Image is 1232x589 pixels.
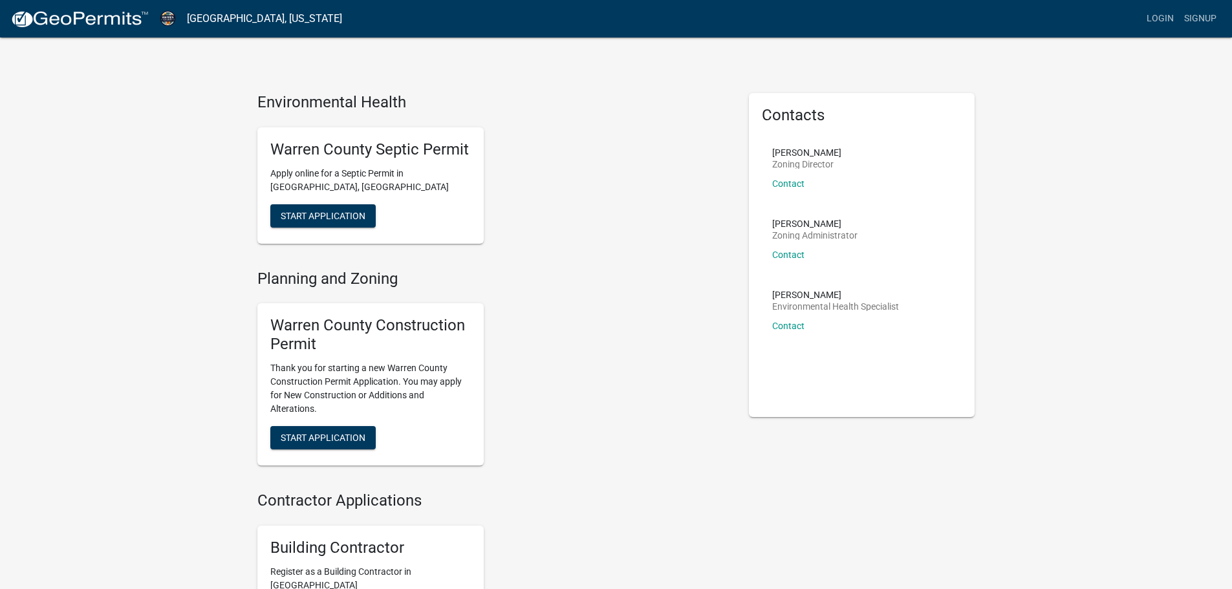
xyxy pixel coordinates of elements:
[772,160,841,169] p: Zoning Director
[1179,6,1222,31] a: Signup
[257,491,729,510] h4: Contractor Applications
[270,361,471,416] p: Thank you for starting a new Warren County Construction Permit Application. You may apply for New...
[159,10,177,27] img: Warren County, Iowa
[257,93,729,112] h4: Environmental Health
[772,219,858,228] p: [PERSON_NAME]
[270,539,471,557] h5: Building Contractor
[270,167,471,194] p: Apply online for a Septic Permit in [GEOGRAPHIC_DATA], [GEOGRAPHIC_DATA]
[1141,6,1179,31] a: Login
[772,290,899,299] p: [PERSON_NAME]
[772,148,841,157] p: [PERSON_NAME]
[762,106,962,125] h5: Contacts
[772,321,805,331] a: Contact
[270,316,471,354] h5: Warren County Construction Permit
[772,178,805,189] a: Contact
[772,250,805,260] a: Contact
[281,210,365,220] span: Start Application
[772,302,899,311] p: Environmental Health Specialist
[270,140,471,159] h5: Warren County Septic Permit
[772,231,858,240] p: Zoning Administrator
[270,204,376,228] button: Start Application
[187,8,342,30] a: [GEOGRAPHIC_DATA], [US_STATE]
[281,432,365,442] span: Start Application
[270,426,376,449] button: Start Application
[257,270,729,288] h4: Planning and Zoning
